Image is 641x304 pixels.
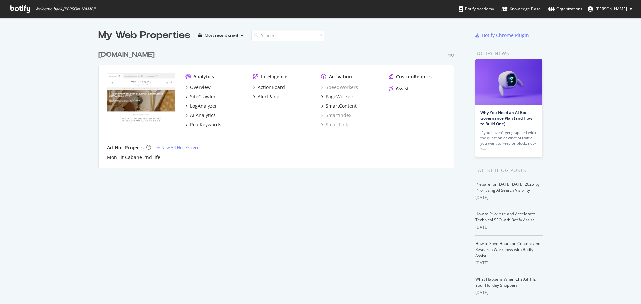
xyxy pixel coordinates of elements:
[389,73,432,80] a: CustomReports
[185,103,217,109] a: LogAnalyzer
[253,84,285,91] a: ActionBoard
[321,112,351,119] a: SmartIndex
[475,260,543,266] div: [DATE]
[321,121,348,128] a: SmartLink
[501,6,541,12] div: Knowledge Base
[98,50,155,60] div: [DOMAIN_NAME]
[475,195,543,201] div: [DATE]
[261,73,287,80] div: Intelligence
[98,50,157,60] a: [DOMAIN_NAME]
[475,224,543,230] div: [DATE]
[98,42,459,168] div: grid
[185,112,216,119] a: AI Analytics
[326,103,357,109] div: SmartContent
[482,32,529,39] div: Botify Chrome Plugin
[35,6,95,12] span: Welcome back, [PERSON_NAME] !
[480,130,537,151] div: If you haven’t yet grappled with the question of what AI traffic you want to keep or block, now is…
[475,32,529,39] a: Botify Chrome Plugin
[193,73,214,80] div: Analytics
[321,103,357,109] a: SmartContent
[161,145,198,150] div: New Ad-Hoc Project
[107,154,160,161] a: Mon Lit Cabane 2nd life
[98,29,190,42] div: My Web Properties
[196,30,246,41] button: Most recent crawl
[446,52,454,58] div: Pro
[156,145,198,150] a: New Ad-Hoc Project
[548,6,582,12] div: Organizations
[396,73,432,80] div: CustomReports
[251,30,325,41] input: Search
[396,85,409,92] div: Assist
[185,84,211,91] a: Overview
[190,112,216,119] div: AI Analytics
[582,4,638,14] button: [PERSON_NAME]
[475,50,543,57] div: Botify news
[205,33,238,37] div: Most recent crawl
[475,290,543,296] div: [DATE]
[107,73,175,127] img: monlitcabane.com
[459,6,494,12] div: Botify Academy
[475,181,540,193] a: Prepare for [DATE][DATE] 2025 by Prioritizing AI Search Visibility
[190,121,221,128] div: RealKeywords
[190,103,217,109] div: LogAnalyzer
[475,241,540,258] a: How to Save Hours on Content and Research Workflows with Botify Assist
[326,93,355,100] div: PageWorkers
[190,84,211,91] div: Overview
[190,93,216,100] div: SiteCrawler
[475,59,542,105] img: Why You Need an AI Bot Governance Plan (and How to Build One)
[475,167,543,174] div: Latest Blog Posts
[253,93,281,100] a: AlertPanel
[480,110,532,127] a: Why You Need an AI Bot Governance Plan (and How to Build One)
[107,144,144,151] div: Ad-Hoc Projects
[185,121,221,128] a: RealKeywords
[596,6,627,12] span: Hecquet Antoine
[185,93,216,100] a: SiteCrawler
[321,93,355,100] a: PageWorkers
[475,276,536,288] a: What Happens When ChatGPT Is Your Holiday Shopper?
[475,211,535,223] a: How to Prioritize and Accelerate Technical SEO with Botify Assist
[321,84,358,91] a: SpeedWorkers
[389,85,409,92] a: Assist
[258,93,281,100] div: AlertPanel
[329,73,352,80] div: Activation
[258,84,285,91] div: ActionBoard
